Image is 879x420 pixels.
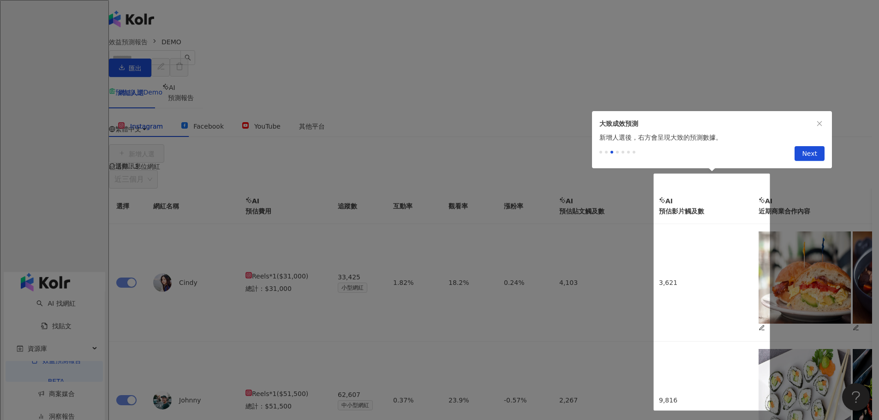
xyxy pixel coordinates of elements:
[599,118,825,129] div: 大致成效預測
[816,120,823,127] span: close
[659,196,744,206] div: AI
[592,132,832,142] div: 新增人選後，右方會呈現大致的預測數據。
[802,147,817,161] span: Next
[659,278,744,288] div: 3,621
[659,395,744,405] div: 9,816
[759,231,851,324] img: post-image
[759,207,810,215] span: 近期商業合作內容
[659,207,704,215] span: 預估影片觸及數
[814,118,825,129] button: close
[795,146,825,161] button: Next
